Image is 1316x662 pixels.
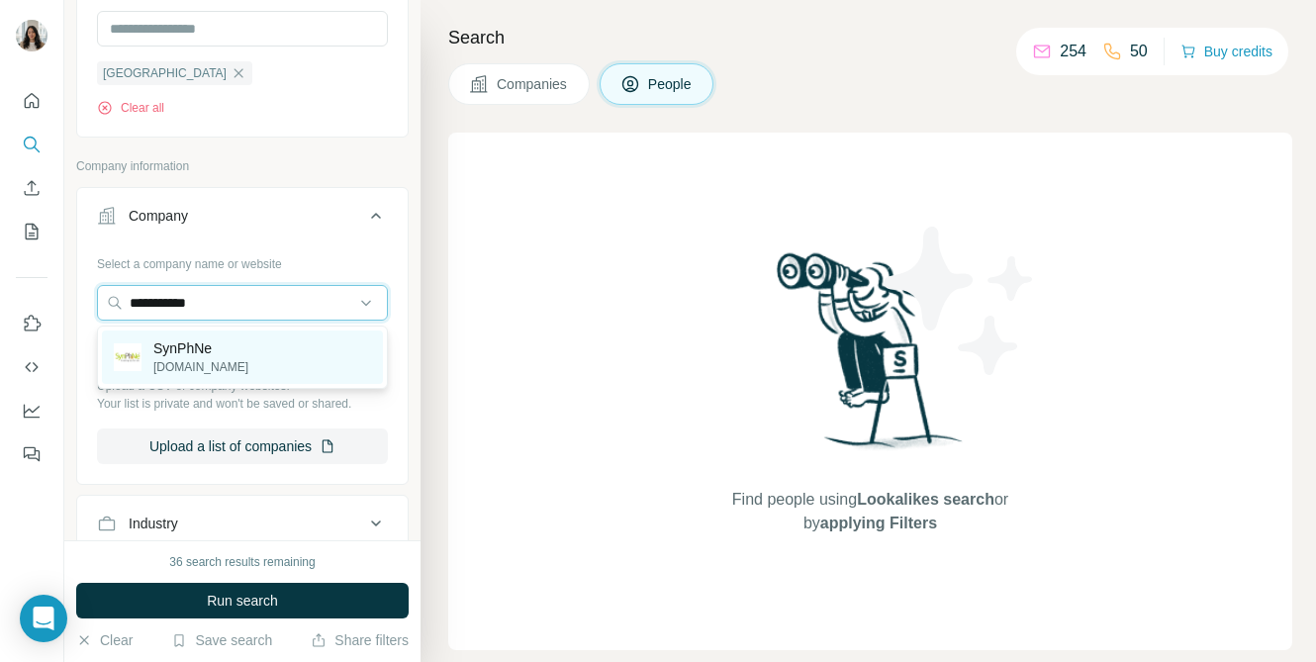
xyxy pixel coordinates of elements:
span: applying Filters [820,515,937,531]
span: [GEOGRAPHIC_DATA] [103,64,227,82]
p: SynPhNe [153,338,248,358]
button: Industry [77,500,408,547]
p: 254 [1060,40,1086,63]
button: Share filters [311,630,409,650]
p: 50 [1130,40,1148,63]
div: 36 search results remaining [169,553,315,571]
p: [DOMAIN_NAME] [153,358,248,376]
button: Quick start [16,83,47,119]
img: Surfe Illustration - Woman searching with binoculars [768,247,974,468]
button: Upload a list of companies [97,428,388,464]
button: Clear [76,630,133,650]
button: Clear all [97,99,164,117]
button: Run search [76,583,409,618]
div: Open Intercom Messenger [20,595,67,642]
span: Find people using or by [711,488,1028,535]
p: Company information [76,157,409,175]
button: Buy credits [1180,38,1272,65]
span: People [648,74,694,94]
span: Lookalikes search [857,491,994,508]
span: Run search [207,591,278,611]
span: Companies [497,74,569,94]
button: Save search [171,630,272,650]
h4: Search [448,24,1292,51]
button: Dashboard [16,393,47,428]
button: Feedback [16,436,47,472]
button: My lists [16,214,47,249]
button: Enrich CSV [16,170,47,206]
button: Use Surfe API [16,349,47,385]
div: Industry [129,514,178,533]
img: Avatar [16,20,47,51]
button: Search [16,127,47,162]
div: Company [129,206,188,226]
img: SynPhNe [114,343,141,371]
button: Use Surfe on LinkedIn [16,306,47,341]
button: Company [77,192,408,247]
img: Surfe Illustration - Stars [871,212,1049,390]
div: Select a company name or website [97,247,388,273]
p: Your list is private and won't be saved or shared. [97,395,388,413]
